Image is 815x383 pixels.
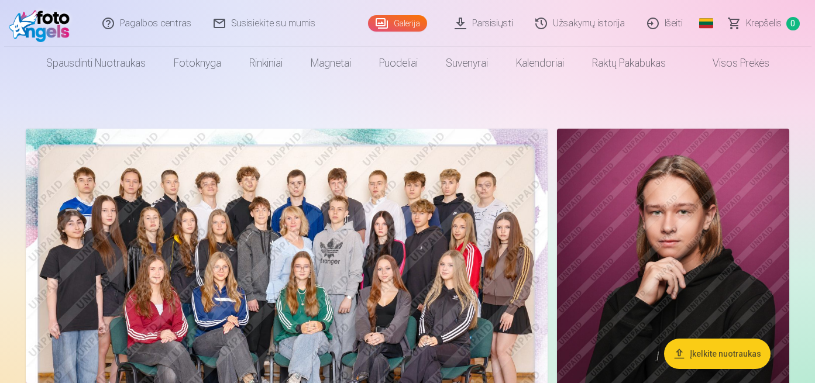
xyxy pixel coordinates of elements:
[664,339,771,369] button: Įkelkite nuotraukas
[365,47,432,80] a: Puodeliai
[746,16,782,30] span: Krepšelis
[432,47,502,80] a: Suvenyrai
[680,47,783,80] a: Visos prekės
[502,47,578,80] a: Kalendoriai
[160,47,235,80] a: Fotoknyga
[368,15,427,32] a: Galerija
[786,17,800,30] span: 0
[297,47,365,80] a: Magnetai
[32,47,160,80] a: Spausdinti nuotraukas
[9,5,76,42] img: /fa2
[235,47,297,80] a: Rinkiniai
[578,47,680,80] a: Raktų pakabukas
